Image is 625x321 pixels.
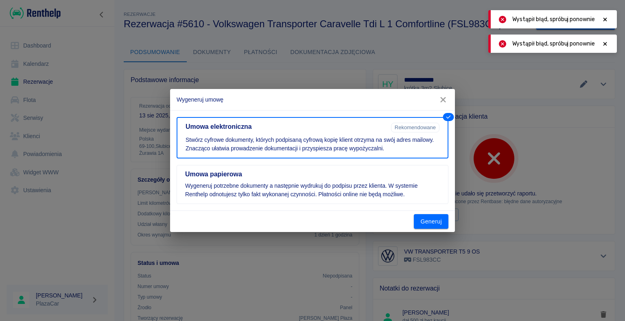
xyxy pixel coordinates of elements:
button: Umowa papierowaWygeneruj potrzebne dokumenty a następnie wydrukuj do podpisu przez klienta. W sys... [177,165,448,204]
h5: Umowa papierowa [185,170,440,178]
span: Wystąpił błąd, spróbuj ponownie [512,39,595,48]
button: Umowa elektronicznaRekomendowaneStwórz cyfrowe dokumenty, których podpisaną cyfrową kopię klient ... [177,117,448,158]
p: Stwórz cyfrowe dokumenty, których podpisaną cyfrową kopię klient otrzyma na swój adres mailowy. Z... [186,136,439,153]
p: Wygeneruj potrzebne dokumenty a następnie wydrukuj do podpisu przez klienta. W systemie Renthelp ... [185,182,440,199]
span: Rekomendowane [391,124,439,130]
button: Generuj [414,214,448,229]
h2: Wygeneruj umowę [170,89,455,110]
h5: Umowa elektroniczna [186,123,388,131]
span: Wystąpił błąd, spróbuj ponownie [512,15,595,24]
